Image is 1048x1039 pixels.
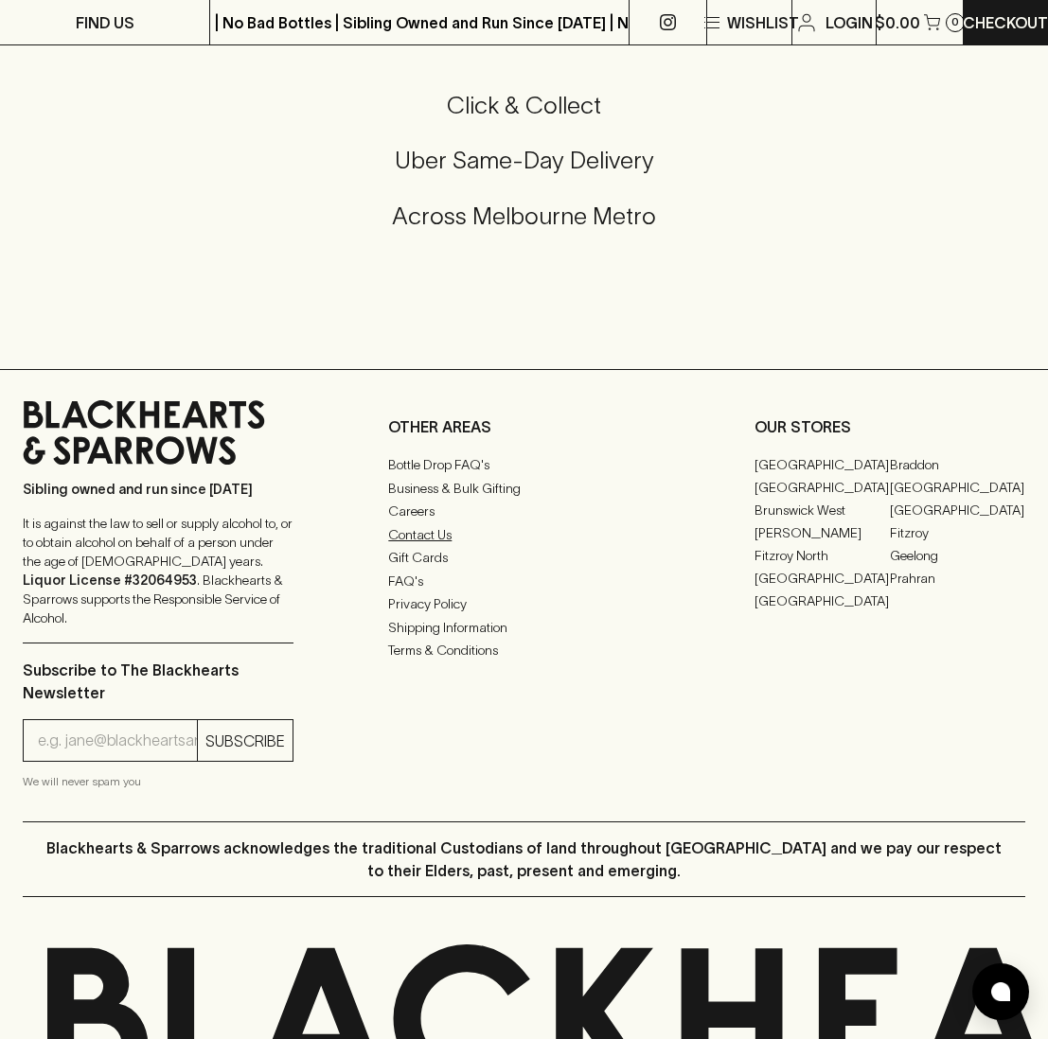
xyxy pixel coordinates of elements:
p: Login [826,11,873,34]
a: [GEOGRAPHIC_DATA] [890,499,1025,521]
a: Fitzroy North [755,544,890,567]
a: Prahran [890,567,1025,590]
a: Terms & Conditions [388,640,659,662]
button: SUBSCRIBE [198,720,293,761]
a: [GEOGRAPHIC_DATA] [755,453,890,476]
a: [GEOGRAPHIC_DATA] [755,590,890,612]
p: Wishlist [727,11,799,34]
a: Bottle Drop FAQ's [388,454,659,477]
a: Brunswick West [755,499,890,521]
p: SUBSCRIBE [205,730,285,752]
a: [PERSON_NAME] [755,521,890,544]
a: Geelong [890,544,1025,567]
a: FAQ's [388,570,659,592]
p: Subscribe to The Blackhearts Newsletter [23,659,293,704]
h5: Click & Collect [23,90,1025,121]
a: Fitzroy [890,521,1025,544]
input: e.g. jane@blackheartsandsparrows.com.au [38,726,197,756]
a: Braddon [890,453,1025,476]
p: Sibling owned and run since [DATE] [23,480,293,499]
p: Checkout [963,11,1048,34]
a: [GEOGRAPHIC_DATA] [755,567,890,590]
div: Call to action block [23,14,1025,331]
a: Privacy Policy [388,593,659,616]
p: 0 [951,17,959,27]
a: Gift Cards [388,547,659,570]
a: Contact Us [388,523,659,546]
a: [GEOGRAPHIC_DATA] [755,476,890,499]
h5: Across Melbourne Metro [23,201,1025,232]
p: Blackhearts & Sparrows acknowledges the traditional Custodians of land throughout [GEOGRAPHIC_DAT... [37,836,1011,882]
p: OTHER AREAS [388,415,659,438]
a: Careers [388,501,659,523]
a: [GEOGRAPHIC_DATA] [890,476,1025,499]
h5: Uber Same-Day Delivery [23,145,1025,176]
p: We will never spam you [23,772,293,791]
strong: Liquor License #32064953 [23,572,197,588]
img: bubble-icon [991,982,1010,1001]
p: OUR STORES [755,415,1025,438]
a: Shipping Information [388,616,659,639]
p: It is against the law to sell or supply alcohol to, or to obtain alcohol on behalf of a person un... [23,514,293,627]
p: FIND US [76,11,134,34]
a: Business & Bulk Gifting [388,477,659,500]
p: $0.00 [875,11,920,34]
